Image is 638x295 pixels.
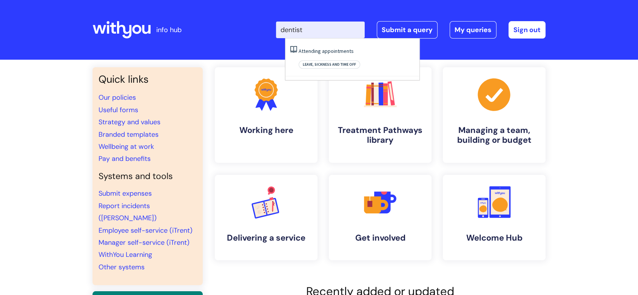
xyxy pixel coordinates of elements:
div: | - [276,21,546,39]
a: Managing a team, building or budget [443,67,546,163]
a: Treatment Pathways library [329,67,431,163]
a: Report incidents ([PERSON_NAME]) [99,201,157,222]
a: Get involved [329,175,431,260]
h4: Delivering a service [221,233,311,243]
a: Submit expenses [99,189,152,198]
a: Wellbeing at work [99,142,154,151]
a: Useful forms [99,105,138,114]
h4: Treatment Pathways library [335,125,425,145]
a: WithYou Learning [99,250,152,259]
a: Branded templates [99,130,159,139]
a: Pay and benefits [99,154,151,163]
a: Delivering a service [215,175,317,260]
a: Employee self-service (iTrent) [99,226,193,235]
a: Working here [215,67,317,163]
h3: Quick links [99,73,197,85]
a: My queries [450,21,496,39]
a: Other systems [99,263,145,272]
a: Attending appointments [299,48,354,54]
h4: Welcome Hub [449,233,539,243]
h4: Working here [221,125,311,135]
a: Welcome Hub [443,175,546,260]
a: Our policies [99,93,136,102]
h4: Systems and tools [99,171,197,182]
a: Submit a query [377,21,438,39]
a: Sign out [509,21,546,39]
p: info hub [156,24,182,36]
a: Manager self-service (iTrent) [99,238,190,247]
span: Leave, sickness and time off [299,60,360,69]
a: Strategy and values [99,117,160,127]
input: Search [276,22,365,38]
h4: Get involved [335,233,425,243]
h4: Managing a team, building or budget [449,125,539,145]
